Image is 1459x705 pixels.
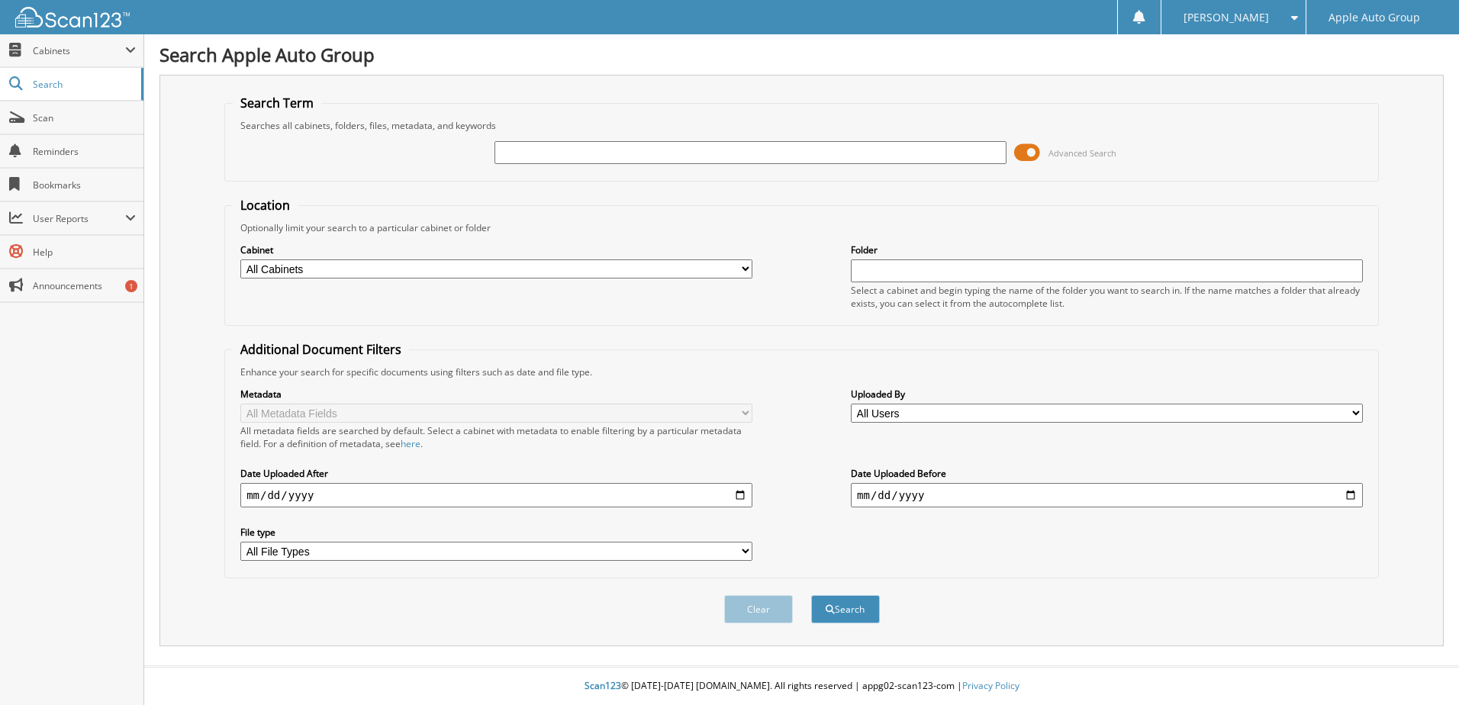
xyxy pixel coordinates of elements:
img: scan123-logo-white.svg [15,7,130,27]
a: here [401,437,420,450]
label: Folder [851,243,1363,256]
span: Advanced Search [1048,147,1116,159]
span: Cabinets [33,44,125,57]
span: Reminders [33,145,136,158]
button: Clear [724,595,793,623]
span: [PERSON_NAME] [1184,13,1269,22]
span: Help [33,246,136,259]
span: Apple Auto Group [1329,13,1420,22]
label: Date Uploaded Before [851,467,1363,480]
span: Scan [33,111,136,124]
input: start [240,483,752,507]
div: Searches all cabinets, folders, files, metadata, and keywords [233,119,1370,132]
input: end [851,483,1363,507]
span: Scan123 [585,679,621,692]
label: Uploaded By [851,388,1363,401]
div: 1 [125,280,137,292]
span: Search [33,78,134,91]
span: Announcements [33,279,136,292]
label: Cabinet [240,243,752,256]
legend: Location [233,197,298,214]
div: Select a cabinet and begin typing the name of the folder you want to search in. If the name match... [851,284,1363,310]
h1: Search Apple Auto Group [159,42,1444,67]
div: Enhance your search for specific documents using filters such as date and file type. [233,365,1370,378]
button: Search [811,595,880,623]
span: Bookmarks [33,179,136,192]
label: Metadata [240,388,752,401]
div: All metadata fields are searched by default. Select a cabinet with metadata to enable filtering b... [240,424,752,450]
label: File type [240,526,752,539]
a: Privacy Policy [962,679,1019,692]
label: Date Uploaded After [240,467,752,480]
div: © [DATE]-[DATE] [DOMAIN_NAME]. All rights reserved | appg02-scan123-com | [144,668,1459,705]
legend: Search Term [233,95,321,111]
span: User Reports [33,212,125,225]
div: Optionally limit your search to a particular cabinet or folder [233,221,1370,234]
legend: Additional Document Filters [233,341,409,358]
